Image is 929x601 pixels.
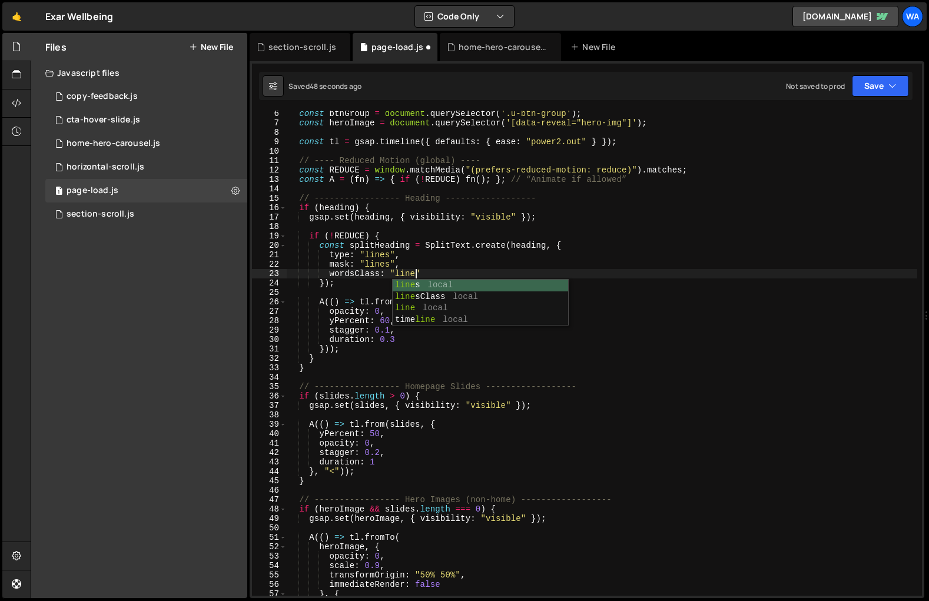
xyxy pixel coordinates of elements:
[252,184,287,194] div: 14
[252,589,287,599] div: 57
[252,260,287,269] div: 22
[252,382,287,391] div: 35
[252,448,287,457] div: 42
[252,128,287,137] div: 8
[2,2,31,31] a: 🤙
[67,138,160,149] div: home-hero-carousel.js
[252,222,287,231] div: 18
[852,75,909,97] button: Save
[252,373,287,382] div: 34
[67,185,118,196] div: page-load.js
[252,326,287,335] div: 29
[252,156,287,165] div: 11
[252,401,287,410] div: 37
[252,297,287,307] div: 26
[45,9,113,24] div: Exar Wellbeing
[252,504,287,514] div: 48
[189,42,233,52] button: New File
[252,335,287,344] div: 30
[786,81,845,91] div: Not saved to prod
[252,552,287,561] div: 53
[45,132,247,155] div: 16122/43585.js
[45,85,247,108] div: 16122/43314.js
[252,269,287,278] div: 23
[67,115,140,125] div: cta-hover-slide.js
[67,209,134,220] div: section-scroll.js
[252,570,287,580] div: 55
[252,278,287,288] div: 24
[252,354,287,363] div: 32
[31,61,247,85] div: Javascript files
[252,457,287,467] div: 43
[45,202,247,226] div: 16122/45830.js
[252,344,287,354] div: 31
[252,212,287,222] div: 17
[252,118,287,128] div: 7
[459,41,547,53] div: home-hero-carousel.js
[252,316,287,326] div: 28
[902,6,923,27] a: wa
[252,147,287,156] div: 10
[252,231,287,241] div: 19
[45,179,247,202] div: 16122/44105.js
[45,155,247,179] div: 16122/45071.js
[252,542,287,552] div: 52
[252,561,287,570] div: 54
[792,6,898,27] a: [DOMAIN_NAME]
[252,533,287,542] div: 51
[252,514,287,523] div: 49
[252,165,287,175] div: 12
[252,241,287,250] div: 20
[268,41,336,53] div: section-scroll.js
[252,523,287,533] div: 50
[252,175,287,184] div: 13
[310,81,361,91] div: 48 seconds ago
[252,137,287,147] div: 9
[252,420,287,429] div: 39
[288,81,361,91] div: Saved
[252,288,287,297] div: 25
[252,250,287,260] div: 21
[252,486,287,495] div: 46
[252,363,287,373] div: 33
[252,476,287,486] div: 45
[252,429,287,439] div: 40
[252,410,287,420] div: 38
[45,108,247,132] div: 16122/44019.js
[252,194,287,203] div: 15
[570,41,620,53] div: New File
[415,6,514,27] button: Code Only
[45,41,67,54] h2: Files
[252,391,287,401] div: 36
[55,187,62,197] span: 1
[371,41,423,53] div: page-load.js
[252,203,287,212] div: 16
[67,162,144,172] div: horizontal-scroll.js
[252,495,287,504] div: 47
[67,91,138,102] div: copy-feedback.js
[252,307,287,316] div: 27
[252,580,287,589] div: 56
[252,439,287,448] div: 41
[252,467,287,476] div: 44
[252,109,287,118] div: 6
